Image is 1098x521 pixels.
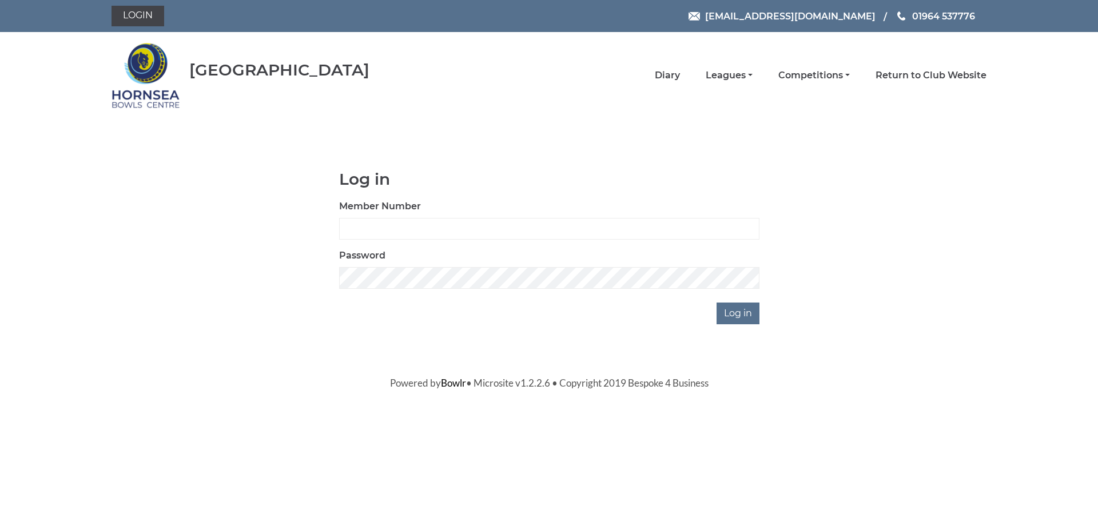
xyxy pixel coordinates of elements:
[339,200,421,213] label: Member Number
[876,69,986,82] a: Return to Club Website
[441,377,466,389] a: Bowlr
[112,35,180,116] img: Hornsea Bowls Centre
[912,10,975,21] span: 01964 537776
[339,249,385,263] label: Password
[896,9,975,23] a: Phone us 01964 537776
[689,9,876,23] a: Email [EMAIL_ADDRESS][DOMAIN_NAME]
[189,61,369,79] div: [GEOGRAPHIC_DATA]
[717,303,759,324] input: Log in
[706,69,753,82] a: Leagues
[390,377,709,389] span: Powered by • Microsite v1.2.2.6 • Copyright 2019 Bespoke 4 Business
[897,11,905,21] img: Phone us
[655,69,680,82] a: Diary
[705,10,876,21] span: [EMAIL_ADDRESS][DOMAIN_NAME]
[339,170,759,188] h1: Log in
[778,69,850,82] a: Competitions
[689,12,700,21] img: Email
[112,6,164,26] a: Login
